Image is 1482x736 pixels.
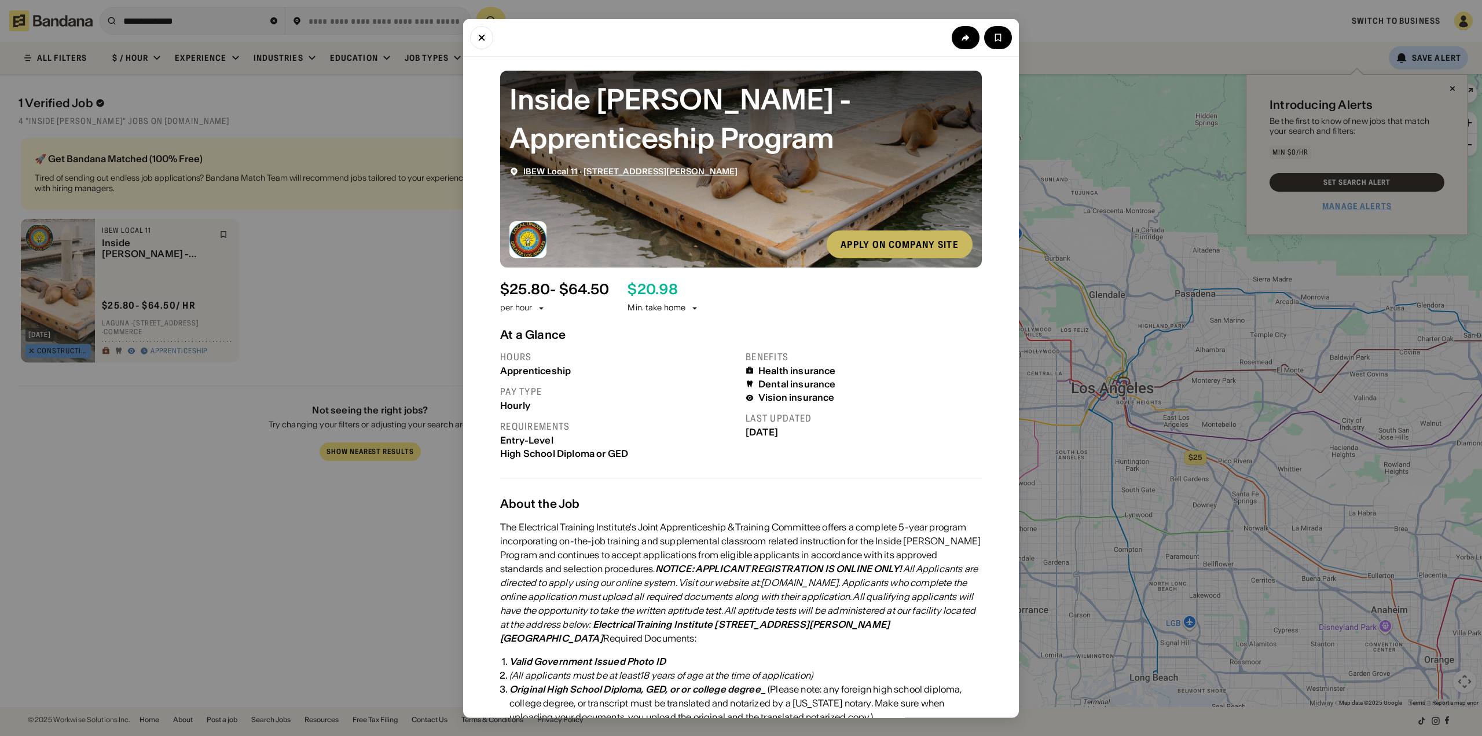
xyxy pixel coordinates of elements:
[758,392,835,403] div: Vision insurance
[500,400,736,411] div: Hourly
[509,656,666,667] em: Valid Government Issued Photo ID
[500,302,532,314] div: per hour
[500,497,982,511] div: About the Job
[509,669,813,681] em: (All applicants must be at least18 years of age at the time of application)
[509,683,761,695] em: Original High School Diploma, GED, or or college degree
[509,682,982,724] div: _ (Please note: any foreign high school diploma, college degree, or transcript must be translated...
[500,365,736,376] div: Apprenticeship
[500,281,609,298] div: $ 25.80 - $64.50
[470,25,493,49] button: Close
[509,221,546,258] img: IBEW Local 11 logo
[500,434,736,445] div: Entry-Level
[761,577,838,588] a: [DOMAIN_NAME]
[746,427,982,438] div: [DATE]
[746,412,982,424] div: Last updated
[841,239,959,248] div: Apply on company site
[628,281,677,298] div: $ 20.98
[655,563,901,574] em: NOTICE: APPLICANT REGISTRATION IS ONLINE ONLY!
[714,618,890,630] em: [STREET_ADDRESS][PERSON_NAME]
[500,632,603,644] em: [GEOGRAPHIC_DATA]
[628,302,699,314] div: Min. take home
[500,420,736,432] div: Requirements
[758,378,836,389] div: Dental insurance
[500,327,982,341] div: At a Glance
[746,350,982,362] div: Benefits
[584,166,738,176] span: [STREET_ADDRESS][PERSON_NAME]
[500,385,736,397] div: Pay type
[523,166,578,176] span: IBEW Local 11
[758,365,836,376] div: Health insurance
[593,618,713,630] em: Electrical Training Institute
[523,166,738,176] div: ·
[500,520,982,645] div: The Electrical Training Institute's Joint Apprenticeship & Training Committee offers a complete 5...
[500,563,978,630] em: All Applicants are directed to apply using our online system. Visit our website at: . Applicants ...
[500,448,736,459] div: High School Diploma or GED
[509,79,973,157] div: Inside Wireman - Apprenticeship Program
[500,350,736,362] div: Hours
